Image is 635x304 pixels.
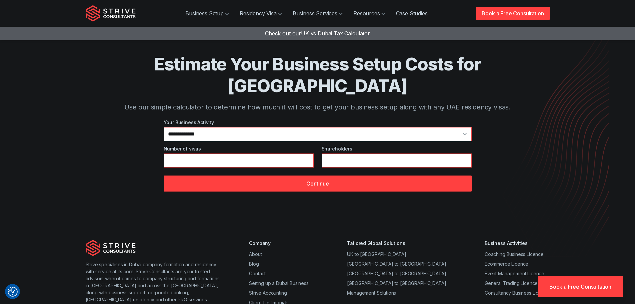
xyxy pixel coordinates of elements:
[347,290,396,296] a: Management Solutions
[249,251,262,257] a: About
[249,240,309,247] div: Company
[347,240,446,247] div: Tailored Global Solutions
[476,7,549,20] a: Book a Free Consultation
[347,261,446,267] a: [GEOGRAPHIC_DATA] to [GEOGRAPHIC_DATA]
[8,287,18,297] img: Revisit consent button
[86,261,223,303] p: Strive specialises in Dubai company formation and residency with service at its core. Strive Cons...
[322,145,472,152] label: Shareholders
[164,145,314,152] label: Number of visas
[391,7,433,20] a: Case Studies
[347,280,446,286] a: [GEOGRAPHIC_DATA] to [GEOGRAPHIC_DATA]
[112,53,523,97] h1: Estimate Your Business Setup Costs for [GEOGRAPHIC_DATA]
[485,261,528,267] a: Ecommerce Licence
[249,290,287,296] a: Strive Accounting
[485,290,550,296] a: Consultancy Business Licence
[348,7,391,20] a: Resources
[485,271,544,276] a: Event Management Licence
[347,251,406,257] a: UK to [GEOGRAPHIC_DATA]
[249,261,259,267] a: Blog
[112,102,523,112] p: Use our simple calculator to determine how much it will cost to get your business setup along wit...
[485,280,538,286] a: General Trading Licence
[164,176,472,192] button: Continue
[347,271,446,276] a: [GEOGRAPHIC_DATA] to [GEOGRAPHIC_DATA]
[164,119,472,126] label: Your Business Activity
[180,7,234,20] a: Business Setup
[249,280,309,286] a: Setting up a Dubai Business
[86,5,136,22] img: Strive Consultants
[287,7,348,20] a: Business Services
[485,240,550,247] div: Business Activities
[485,251,544,257] a: Coaching Business Licence
[538,276,623,297] a: Book a Free Consultation
[234,7,287,20] a: Residency Visa
[249,271,266,276] a: Contact
[86,240,136,256] img: Strive Consultants
[265,30,370,37] a: Check out ourUK vs Dubai Tax Calculator
[8,287,18,297] button: Consent Preferences
[301,30,370,37] span: UK vs Dubai Tax Calculator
